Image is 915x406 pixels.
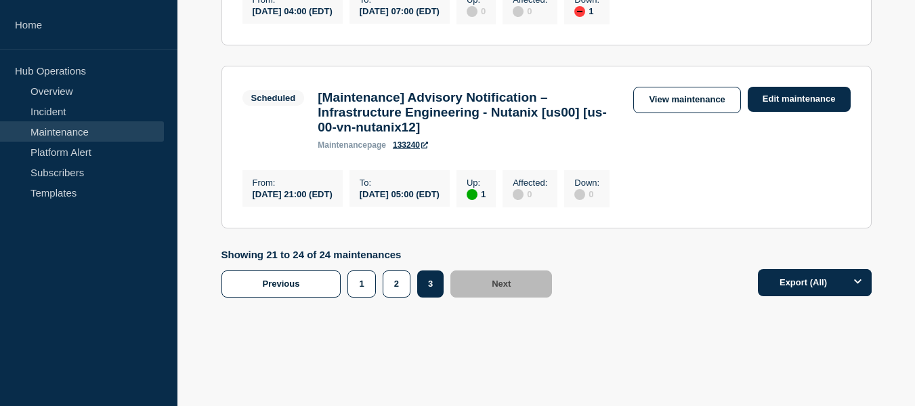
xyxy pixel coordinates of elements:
[467,5,486,17] div: 0
[221,270,341,298] button: Previous
[383,270,410,298] button: 2
[574,189,585,200] div: disabled
[263,279,300,289] span: Previous
[360,188,440,199] div: [DATE] 05:00 (EDT)
[347,270,375,298] button: 1
[251,93,296,103] div: Scheduled
[758,269,872,296] button: Export (All)
[253,188,333,199] div: [DATE] 21:00 (EDT)
[513,178,547,188] p: Affected :
[467,188,486,200] div: 1
[360,178,440,188] p: To :
[393,140,428,150] a: 133240
[513,5,547,17] div: 0
[492,279,511,289] span: Next
[513,6,524,17] div: disabled
[467,189,477,200] div: up
[253,178,333,188] p: From :
[318,140,367,150] span: maintenance
[513,189,524,200] div: disabled
[467,6,477,17] div: disabled
[318,140,386,150] p: page
[748,87,851,112] a: Edit maintenance
[253,5,333,16] div: [DATE] 04:00 (EDT)
[574,6,585,17] div: down
[417,270,444,298] button: 3
[513,188,547,200] div: 0
[318,90,620,135] h3: [Maintenance] Advisory Notification – Infrastructure Engineering - Nutanix [us00] [us-00-vn-nutan...
[467,178,486,188] p: Up :
[221,249,559,260] p: Showing 21 to 24 of 24 maintenances
[450,270,552,298] button: Next
[845,269,872,296] button: Options
[633,87,740,113] a: View maintenance
[574,188,599,200] div: 0
[574,178,599,188] p: Down :
[360,5,440,16] div: [DATE] 07:00 (EDT)
[574,5,599,17] div: 1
